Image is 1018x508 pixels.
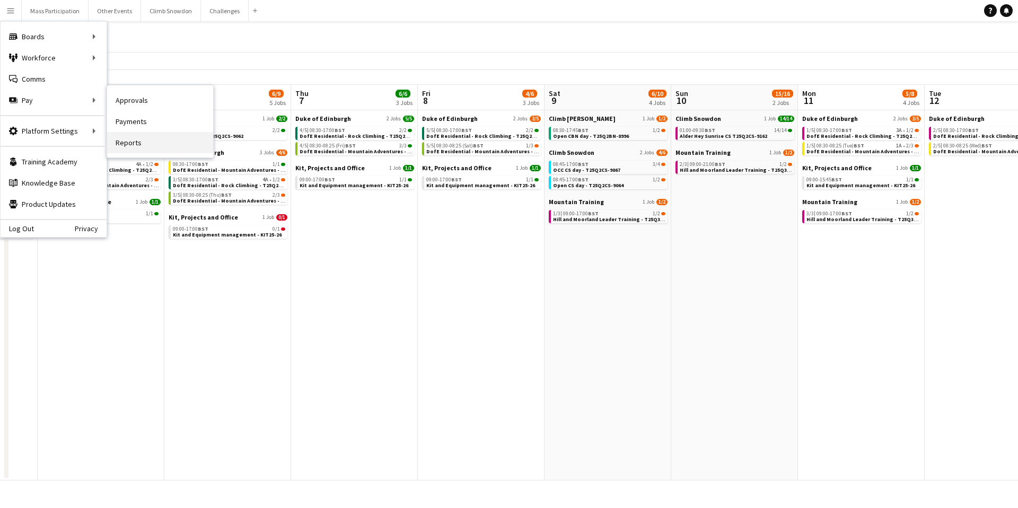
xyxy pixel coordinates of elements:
div: Duke of Edinburgh2 Jobs3/55/5|08:30-17:00BST2/2DofE Residential - Rock Climbing - T25Q2DR-88225/5... [422,115,541,164]
span: BST [588,210,599,217]
span: Kit and Equipment management - KIT25-26 [300,182,408,189]
span: 1 Job [896,165,908,171]
span: 2/2 [408,129,412,132]
span: | [307,142,309,149]
span: Kit and Equipment management - KIT25-26 [173,231,282,238]
a: Climb Snowdon1 Job2/2 [169,115,287,122]
span: 2/3 [154,178,159,181]
span: 1 Job [643,199,654,205]
span: 8 [420,94,431,107]
span: Tue [929,89,941,98]
a: 09:00-17:00BST1/1Kit and Equipment management - KIT25-26 [300,176,412,188]
span: DofE Residential - Rock Climbing - T25Q2DR-8824 [806,133,932,139]
span: 6/6 [396,90,410,98]
span: | [307,127,309,134]
span: DofE Residential - Rock Climbing - T25Q2DR-8822 [300,133,425,139]
span: DofE Residential - Rock Climbing - T25Q2DR-8822 [46,167,172,173]
a: Knowledge Base [1,172,107,194]
span: Open CS day - T25Q2CS-9064 [553,182,624,189]
span: 10 [674,94,688,107]
span: Sun [675,89,688,98]
span: 2/2 [281,129,285,132]
span: 2/3 [906,143,914,148]
span: BST [451,176,462,183]
a: Mountain Training1 Job1/2 [802,198,921,206]
span: 1/3 [526,143,533,148]
span: 4A [136,162,142,167]
span: BST [715,161,725,168]
div: Duke of Edinburgh2 Jobs5/54/5|08:30-17:00BST2/2DofE Residential - Rock Climbing - T25Q2DR-88224/5... [295,115,414,164]
span: 08:30-17:00 [183,177,218,182]
span: BST [473,142,484,149]
span: DofE Residential - Rock Climbing - T25Q2DR-8822 [173,182,299,189]
span: 1/2 [656,199,668,205]
span: DofE Residential - Mountain Adventures - T25Q2DR-8832 [173,167,317,173]
div: Boards [1,26,107,47]
div: Pay [1,90,107,111]
span: | [434,127,435,134]
span: | [434,142,435,149]
span: 09:00-17:00 [426,177,462,182]
a: 3/5|08:30-08:25 (Thu)BST2/3DofE Residential - Mountain Adventures - T25Q2DR-8832 [173,191,285,204]
span: 09:00-21:00 [690,162,725,167]
span: 5/8 [902,90,917,98]
span: 14/14 [774,128,787,133]
span: 1 Job [896,199,908,205]
span: 3/5 [173,177,182,182]
span: 14/14 [778,116,794,122]
a: 01:00-09:30BST14/14Alder Hey Sunrise CS T25Q2CS-9162 [680,127,792,139]
span: 1/2 [146,162,153,167]
span: 08:30-08:25 (Thu) [183,192,232,198]
span: 1/2 [653,128,660,133]
span: Hill and Moorland Leader Training - T25Q3MT-8778 [680,167,807,173]
button: Mass Participation [22,1,89,21]
span: | [560,210,562,217]
span: 1/2 [653,211,660,216]
a: Training Academy [1,151,107,172]
span: 1/2 [154,163,159,166]
a: 09:00-17:00BST0/1Kit and Equipment management - KIT25-26 [173,225,285,238]
a: 4/5|08:30-08:25 (Fri)BST3/3DofE Residential - Mountain Adventures - T25Q2DR-8832 [300,142,412,154]
span: | [814,127,815,134]
a: Payments [107,111,213,132]
a: Duke of Edinburgh2 Jobs3/5 [802,115,921,122]
span: 1 Job [262,116,274,122]
span: 09:00-15:45 [806,177,842,182]
span: 3/4 [653,162,660,167]
a: Privacy [75,224,107,233]
span: Kit, Projects and Office [802,164,872,172]
span: 4/6 [656,150,668,156]
span: 1/2 [661,129,665,132]
span: 1/1 [534,178,539,181]
a: Product Updates [1,194,107,215]
span: 2/3 [146,177,153,182]
div: • [173,177,285,182]
span: 1/1 [910,165,921,171]
span: 1/2 [788,163,792,166]
div: Mountain Training1 Job1/22/3|09:00-21:00BST1/2Hill and Moorland Leader Training - T25Q3MT-8778 [675,148,794,176]
span: BST [968,127,979,134]
span: 08:30-08:25 (Tue) [817,143,864,148]
span: 2/5 [933,128,942,133]
span: 1 Job [516,165,528,171]
span: 2 Jobs [893,116,908,122]
span: Climb Snowdon [675,115,721,122]
div: Climb Snowdon1 Job2/208:45-17:00BST2/2Open CS day - T25Q2CS-9062 [169,115,287,148]
span: 08:30-17:00 [310,128,345,133]
span: 2/2 [534,129,539,132]
a: Approvals [107,90,213,111]
span: 2/3 [680,162,689,167]
span: 08:30-08:25 (Wed) [943,143,992,148]
span: 0/1 [273,226,280,232]
span: 08:30-17:45 [553,128,589,133]
span: Duke of Edinburgh [295,115,351,122]
span: 1/1 [281,163,285,166]
span: 14/14 [788,129,792,132]
div: Mountain Training1 Job1/23/3|09:00-17:00BST1/2Hill and Moorland Leader Training - T25Q3MT-8778 [802,198,921,225]
span: BST [324,176,335,183]
span: BST [578,161,589,168]
span: BST [221,191,232,198]
div: 2 Jobs [773,99,793,107]
span: BST [841,127,852,134]
span: 3/4 [661,163,665,166]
